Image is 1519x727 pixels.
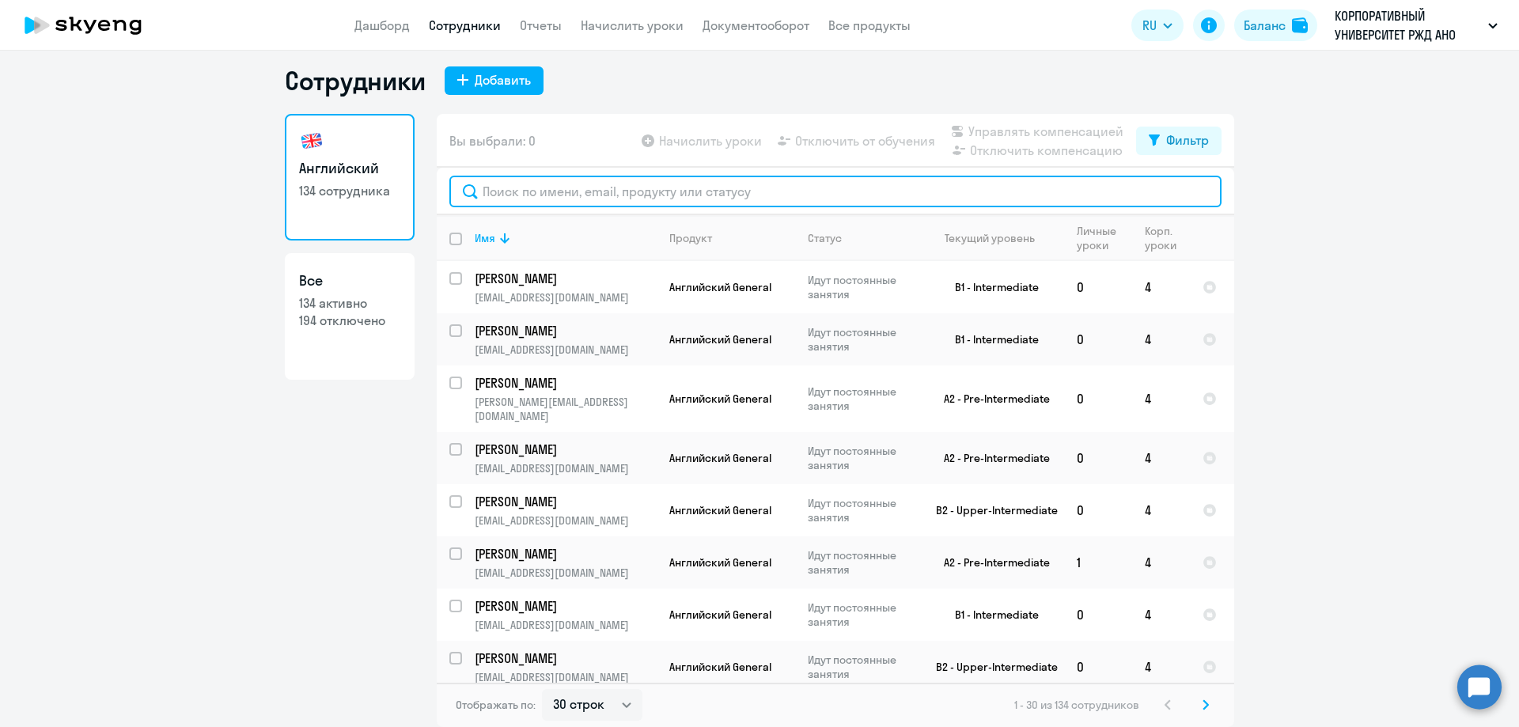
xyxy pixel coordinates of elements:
[1132,484,1190,536] td: 4
[1142,16,1157,35] span: RU
[669,555,771,570] span: Английский General
[285,65,426,97] h1: Сотрудники
[808,600,916,629] p: Идут постоянные занятия
[917,261,1064,313] td: B1 - Intermediate
[917,365,1064,432] td: A2 - Pre-Intermediate
[917,536,1064,589] td: A2 - Pre-Intermediate
[1064,365,1132,432] td: 0
[299,271,400,291] h3: Все
[1132,641,1190,693] td: 4
[285,253,415,380] a: Все134 активно194 отключено
[475,649,653,667] p: [PERSON_NAME]
[1335,6,1482,44] p: КОРПОРАТИВНЫЙ УНИВЕРСИТЕТ РЖД АНО ДПО, RZD (РЖД)/ Российские железные дороги ООО_ KAM
[1166,131,1209,150] div: Фильтр
[475,270,653,287] p: [PERSON_NAME]
[475,649,656,667] a: [PERSON_NAME]
[1077,224,1131,252] div: Личные уроки
[808,496,916,524] p: Идут постоянные занятия
[475,461,656,475] p: [EMAIL_ADDRESS][DOMAIN_NAME]
[475,545,656,562] a: [PERSON_NAME]
[475,231,656,245] div: Имя
[475,618,656,632] p: [EMAIL_ADDRESS][DOMAIN_NAME]
[808,273,916,301] p: Идут постоянные занятия
[917,641,1064,693] td: B2 - Upper-Intermediate
[808,444,916,472] p: Идут постоянные занятия
[354,17,410,33] a: Дашборд
[669,280,771,294] span: Английский General
[1077,224,1121,252] div: Личные уроки
[669,660,771,674] span: Английский General
[475,322,656,339] a: [PERSON_NAME]
[669,392,771,406] span: Английский General
[475,343,656,357] p: [EMAIL_ADDRESS][DOMAIN_NAME]
[669,231,712,245] div: Продукт
[520,17,562,33] a: Отчеты
[808,231,916,245] div: Статус
[808,548,916,577] p: Идут постоянные занятия
[475,231,495,245] div: Имя
[1132,432,1190,484] td: 4
[1145,224,1179,252] div: Корп. уроки
[669,332,771,346] span: Английский General
[669,451,771,465] span: Английский General
[475,395,656,423] p: [PERSON_NAME][EMAIL_ADDRESS][DOMAIN_NAME]
[917,432,1064,484] td: A2 - Pre-Intermediate
[1136,127,1222,155] button: Фильтр
[945,231,1035,245] div: Текущий уровень
[917,589,1064,641] td: B1 - Intermediate
[1132,589,1190,641] td: 4
[1064,536,1132,589] td: 1
[1292,17,1308,33] img: balance
[669,231,794,245] div: Продукт
[1327,6,1506,44] button: КОРПОРАТИВНЫЙ УНИВЕРСИТЕТ РЖД АНО ДПО, RZD (РЖД)/ Российские железные дороги ООО_ KAM
[449,131,536,150] span: Вы выбрали: 0
[930,231,1063,245] div: Текущий уровень
[299,294,400,312] p: 134 активно
[475,290,656,305] p: [EMAIL_ADDRESS][DOMAIN_NAME]
[475,545,653,562] p: [PERSON_NAME]
[299,312,400,329] p: 194 отключено
[1014,698,1139,712] span: 1 - 30 из 134 сотрудников
[808,653,916,681] p: Идут постоянные занятия
[299,182,400,199] p: 134 сотрудника
[475,597,653,615] p: [PERSON_NAME]
[828,17,911,33] a: Все продукты
[475,322,653,339] p: [PERSON_NAME]
[1132,365,1190,432] td: 4
[1064,261,1132,313] td: 0
[475,270,656,287] a: [PERSON_NAME]
[917,484,1064,536] td: B2 - Upper-Intermediate
[299,128,324,153] img: english
[1132,261,1190,313] td: 4
[808,231,842,245] div: Статус
[1132,536,1190,589] td: 4
[475,670,656,684] p: [EMAIL_ADDRESS][DOMAIN_NAME]
[669,503,771,517] span: Английский General
[285,114,415,240] a: Английский134 сотрудника
[475,597,656,615] a: [PERSON_NAME]
[808,384,916,413] p: Идут постоянные занятия
[475,493,656,510] a: [PERSON_NAME]
[703,17,809,33] a: Документооборот
[475,374,653,392] p: [PERSON_NAME]
[1064,432,1132,484] td: 0
[475,566,656,580] p: [EMAIL_ADDRESS][DOMAIN_NAME]
[1145,224,1189,252] div: Корп. уроки
[1244,16,1286,35] div: Баланс
[475,493,653,510] p: [PERSON_NAME]
[445,66,544,95] button: Добавить
[1132,313,1190,365] td: 4
[1064,484,1132,536] td: 0
[475,513,656,528] p: [EMAIL_ADDRESS][DOMAIN_NAME]
[475,441,656,458] a: [PERSON_NAME]
[475,70,531,89] div: Добавить
[669,608,771,622] span: Английский General
[429,17,501,33] a: Сотрудники
[1234,9,1317,41] button: Балансbalance
[1064,641,1132,693] td: 0
[449,176,1222,207] input: Поиск по имени, email, продукту или статусу
[1131,9,1184,41] button: RU
[581,17,684,33] a: Начислить уроки
[475,374,656,392] a: [PERSON_NAME]
[456,698,536,712] span: Отображать по:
